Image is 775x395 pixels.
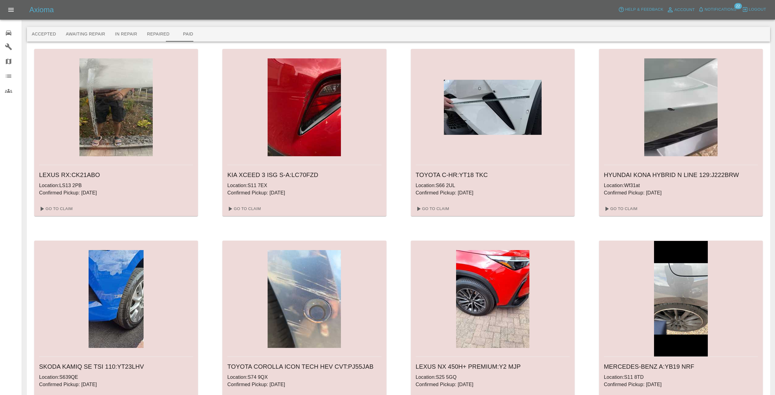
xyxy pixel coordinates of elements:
[705,6,737,13] span: Notifications
[601,204,639,214] a: Go To Claim
[604,182,758,189] p: Location: Wf31at
[734,3,742,9] span: 22
[39,170,193,180] h6: LEXUS RX : CK21ABO
[413,204,451,214] a: Go To Claim
[604,170,758,180] h6: HYUNDAI KONA HYBRID N LINE 129 : J222BRW
[39,362,193,371] h6: SKODA KAMIQ SE TSI 110 : YT23LHV
[416,170,570,180] h6: TOYOTA C-HR : YT18 TKC
[604,381,758,388] p: Confirmed Pickup: [DATE]
[740,5,768,14] button: Logout
[227,374,381,381] p: Location: S74 9QX
[39,182,193,189] p: Location: LS13 2PB
[749,6,766,13] span: Logout
[604,189,758,197] p: Confirmed Pickup: [DATE]
[227,381,381,388] p: Confirmed Pickup: [DATE]
[416,381,570,388] p: Confirmed Pickup: [DATE]
[225,204,262,214] a: Go To Claim
[604,374,758,381] p: Location: S11 8TD
[416,189,570,197] p: Confirmed Pickup: [DATE]
[174,27,202,42] button: Paid
[29,5,54,15] h5: Axioma
[617,5,665,14] button: Help & Feedback
[110,27,142,42] button: In Repair
[27,27,61,42] button: Accepted
[142,27,174,42] button: Repaired
[604,362,758,371] h6: MERCEDES-BENZ A : YB19 NRF
[4,2,18,17] button: Open drawer
[227,182,381,189] p: Location: S11 7EX
[61,27,110,42] button: Awaiting Repair
[39,381,193,388] p: Confirmed Pickup: [DATE]
[696,5,738,14] button: Notifications
[416,182,570,189] p: Location: S66 2UL
[416,374,570,381] p: Location: S25 5GQ
[625,6,663,13] span: Help & Feedback
[674,6,695,13] span: Account
[416,362,570,371] h6: LEXUS NX 450H+ PREMIUM : Y2 MJP
[227,170,381,180] h6: KIA XCEED 3 ISG S-A : LC70FZD
[227,362,381,371] h6: TOYOTA COROLLA ICON TECH HEV CVT : PJ55JAB
[37,204,74,214] a: Go To Claim
[227,189,381,197] p: Confirmed Pickup: [DATE]
[39,374,193,381] p: Location: S639QE
[39,189,193,197] p: Confirmed Pickup: [DATE]
[665,5,696,15] a: Account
